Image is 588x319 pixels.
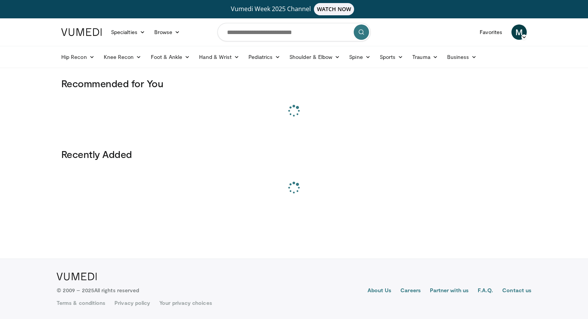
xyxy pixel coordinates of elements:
a: Partner with us [430,286,469,296]
a: Shoulder & Elbow [285,49,345,65]
a: Spine [345,49,375,65]
a: Specialties [106,24,150,40]
a: About Us [367,286,392,296]
img: VuMedi Logo [61,28,102,36]
h3: Recently Added [61,148,527,160]
a: M [511,24,527,40]
a: Privacy policy [114,299,150,307]
input: Search topics, interventions [217,23,371,41]
a: Browse [150,24,185,40]
span: All rights reserved [94,287,139,293]
a: Business [443,49,482,65]
a: Careers [400,286,421,296]
a: Vumedi Week 2025 ChannelWATCH NOW [62,3,526,15]
a: Hip Recon [57,49,99,65]
a: Favorites [475,24,507,40]
a: Sports [375,49,408,65]
img: VuMedi Logo [57,273,97,280]
a: Hand & Wrist [194,49,244,65]
a: Trauma [408,49,443,65]
a: Foot & Ankle [146,49,195,65]
span: WATCH NOW [314,3,354,15]
a: Terms & conditions [57,299,105,307]
p: © 2009 – 2025 [57,286,139,294]
a: Contact us [502,286,531,296]
a: Pediatrics [244,49,285,65]
h3: Recommended for You [61,77,527,90]
a: F.A.Q. [478,286,493,296]
a: Knee Recon [99,49,146,65]
a: Your privacy choices [159,299,212,307]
